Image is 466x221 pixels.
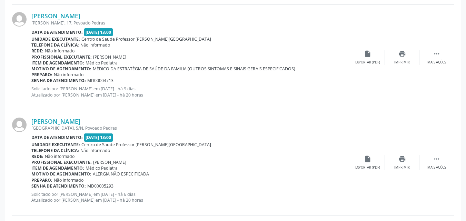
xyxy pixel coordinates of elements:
[31,165,84,171] b: Item de agendamento:
[355,60,380,65] div: Exportar (PDF)
[45,153,75,159] span: Não informado
[31,183,86,189] b: Senha de atendimento:
[31,148,79,153] b: Telefone da clínica:
[31,60,84,66] b: Item de agendamento:
[394,60,410,65] div: Imprimir
[93,66,295,72] span: MÉDICO DA ESTRATÉGIA DE SAÚDE DA FAMILIA (OUTROS SINTOMAS E SINAIS GERAIS ESPECIFICADOS)
[84,28,113,36] span: [DATE] 13:00
[31,66,91,72] b: Motivo de agendamento:
[398,50,406,58] i: print
[355,165,380,170] div: Exportar (PDF)
[31,36,80,42] b: Unidade executante:
[31,142,80,148] b: Unidade executante:
[87,78,113,83] span: MD00004713
[84,133,113,141] span: [DATE] 13:00
[31,171,91,177] b: Motivo de agendamento:
[398,155,406,163] i: print
[364,50,371,58] i: insert_drive_file
[31,118,80,125] a: [PERSON_NAME]
[31,191,350,203] p: Solicitado por [PERSON_NAME] em [DATE] - há 6 dias Atualizado por [PERSON_NAME] em [DATE] - há 20...
[31,12,80,20] a: [PERSON_NAME]
[45,48,75,54] span: Não informado
[86,60,118,66] span: Médico Pediatra
[54,177,83,183] span: Não informado
[31,177,52,183] b: Preparo:
[364,155,371,163] i: insert_drive_file
[93,159,126,165] span: [PERSON_NAME]
[31,86,350,98] p: Solicitado por [PERSON_NAME] em [DATE] - há 9 dias Atualizado por [PERSON_NAME] em [DATE] - há 20...
[394,165,410,170] div: Imprimir
[31,48,43,54] b: Rede:
[81,36,211,42] span: Centro de Saude Professor [PERSON_NAME][GEOGRAPHIC_DATA]
[31,125,350,131] div: [GEOGRAPHIC_DATA], S/N, Povoado Pedras
[80,42,110,48] span: Não informado
[31,153,43,159] b: Rede:
[31,134,83,140] b: Data de atendimento:
[87,183,113,189] span: MD00005293
[80,148,110,153] span: Não informado
[31,29,83,35] b: Data de atendimento:
[31,78,86,83] b: Senha de atendimento:
[54,72,83,78] span: Não informado
[433,155,440,163] i: 
[81,142,211,148] span: Centro de Saude Professor [PERSON_NAME][GEOGRAPHIC_DATA]
[31,54,92,60] b: Profissional executante:
[427,165,446,170] div: Mais ações
[433,50,440,58] i: 
[86,165,118,171] span: Médico Pediatra
[31,159,92,165] b: Profissional executante:
[93,171,149,177] span: ALERGIA NÃO ESPECIFICADA
[12,12,27,27] img: img
[427,60,446,65] div: Mais ações
[31,72,52,78] b: Preparo:
[31,42,79,48] b: Telefone da clínica:
[31,20,350,26] div: [PERSON_NAME], 17, Povoado Pedras
[93,54,126,60] span: [PERSON_NAME]
[12,118,27,132] img: img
